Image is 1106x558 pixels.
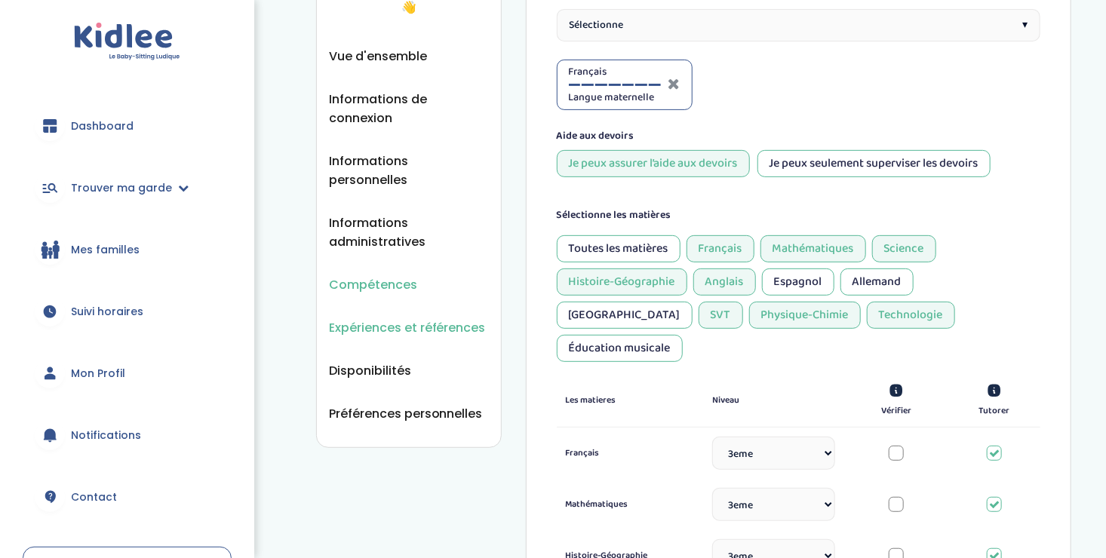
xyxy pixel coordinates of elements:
[329,47,427,66] button: Vue d'ensemble
[557,268,687,296] div: Histoire-Géographie
[329,318,486,337] button: Expériences et références
[329,361,411,380] button: Disponibilités
[74,23,180,61] img: logo.svg
[699,302,743,329] div: SVT
[757,150,991,177] div: Je peux seulement superviser les devoirs
[71,489,117,505] span: Contact
[557,302,693,329] div: [GEOGRAPHIC_DATA]
[71,366,125,382] span: Mon Profil
[23,99,232,153] a: Dashboard
[569,64,661,80] span: Français
[570,17,624,33] span: Sélectionne
[566,394,616,407] label: Les matieres
[693,268,756,296] div: Anglais
[566,446,689,460] label: Français
[762,268,834,296] div: Espagnol
[23,470,232,524] a: Contact
[557,235,680,262] div: Toutes les matières
[557,150,750,177] div: Je peux assurer l’aide aux devoirs
[712,394,739,407] label: Niveau
[687,235,754,262] div: Français
[71,304,143,320] span: Suivi horaires
[872,235,936,262] div: Science
[1022,17,1028,33] span: ▾
[329,275,417,294] button: Compétences
[557,128,634,144] label: Aide aux devoirs
[557,335,683,362] div: Éducation musicale
[329,152,489,189] button: Informations personnelles
[566,498,689,511] label: Mathématiques
[749,302,861,329] div: Physique-Chimie
[71,180,172,196] span: Trouver ma garde
[329,404,483,423] button: Préférences personnelles
[23,408,232,462] a: Notifications
[329,90,489,127] button: Informations de connexion
[23,346,232,400] a: Mon Profil
[71,428,141,443] span: Notifications
[760,235,866,262] div: Mathématiques
[569,90,661,106] span: Langue maternelle
[979,404,1010,418] label: Tutorer
[71,118,134,134] span: Dashboard
[867,302,955,329] div: Technologie
[557,207,671,223] label: Sélectionne les matières
[23,284,232,339] a: Suivi horaires
[23,161,232,215] a: Trouver ma garde
[23,222,232,277] a: Mes familles
[71,242,140,258] span: Mes familles
[329,213,489,251] button: Informations administratives
[840,268,914,296] div: Allemand
[881,404,911,418] label: Vérifier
